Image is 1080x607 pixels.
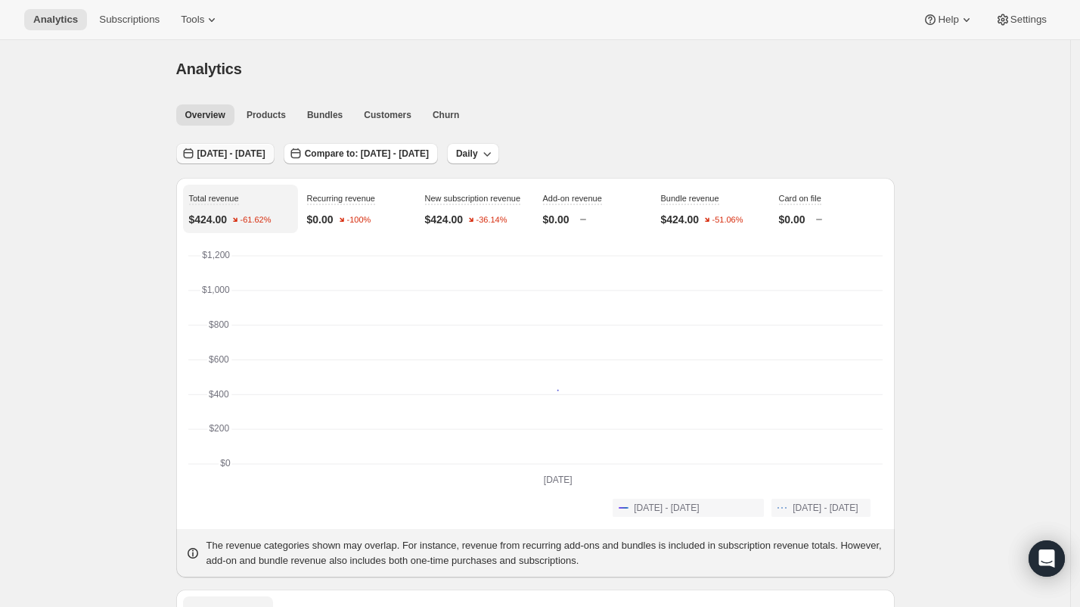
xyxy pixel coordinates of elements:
p: The revenue categories shown may overlap. For instance, revenue from recurring add-ons and bundle... [206,538,886,568]
span: Churn [433,109,459,121]
span: Customers [364,109,411,121]
span: Card on file [779,194,821,203]
span: [DATE] - [DATE] [793,502,858,514]
text: [DATE] [543,475,572,485]
text: $600 [209,354,229,365]
button: [DATE] - [DATE] [176,143,275,164]
span: Add-on revenue [543,194,602,203]
span: Settings [1010,14,1047,26]
div: Open Intercom Messenger [1029,540,1065,577]
span: Compare to: [DATE] - [DATE] [305,148,429,160]
p: $0.00 [307,212,334,227]
button: [DATE] - [DATE] [613,499,764,517]
span: [DATE] - [DATE] [634,502,699,514]
text: $1,000 [202,285,230,295]
span: Bundles [307,109,343,121]
text: $0 [220,458,231,468]
span: Subscriptions [99,14,160,26]
button: Compare to: [DATE] - [DATE] [284,143,438,164]
p: $424.00 [189,212,228,227]
button: Subscriptions [90,9,169,30]
text: $200 [209,423,229,434]
span: Help [938,14,958,26]
span: Bundle revenue [661,194,719,203]
button: Analytics [24,9,87,30]
span: Recurring revenue [307,194,376,203]
button: Settings [986,9,1056,30]
p: $424.00 [661,212,700,227]
button: Tools [172,9,228,30]
text: $800 [209,319,229,330]
text: $1,200 [202,250,230,260]
text: -36.14% [476,216,507,225]
button: [DATE] - [DATE] [771,499,870,517]
text: -51.06% [712,216,743,225]
span: Analytics [176,61,242,77]
span: Daily [456,148,478,160]
text: $400 [208,389,228,400]
span: Analytics [33,14,78,26]
p: $424.00 [425,212,464,227]
text: -100% [346,216,371,225]
text: -61.62% [241,216,272,225]
span: Overview [185,109,225,121]
span: Tools [181,14,204,26]
button: Daily [447,143,499,164]
span: Products [247,109,286,121]
p: $0.00 [779,212,805,227]
span: New subscription revenue [425,194,521,203]
span: Total revenue [189,194,239,203]
button: Help [914,9,982,30]
p: $0.00 [543,212,569,227]
span: [DATE] - [DATE] [197,148,265,160]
